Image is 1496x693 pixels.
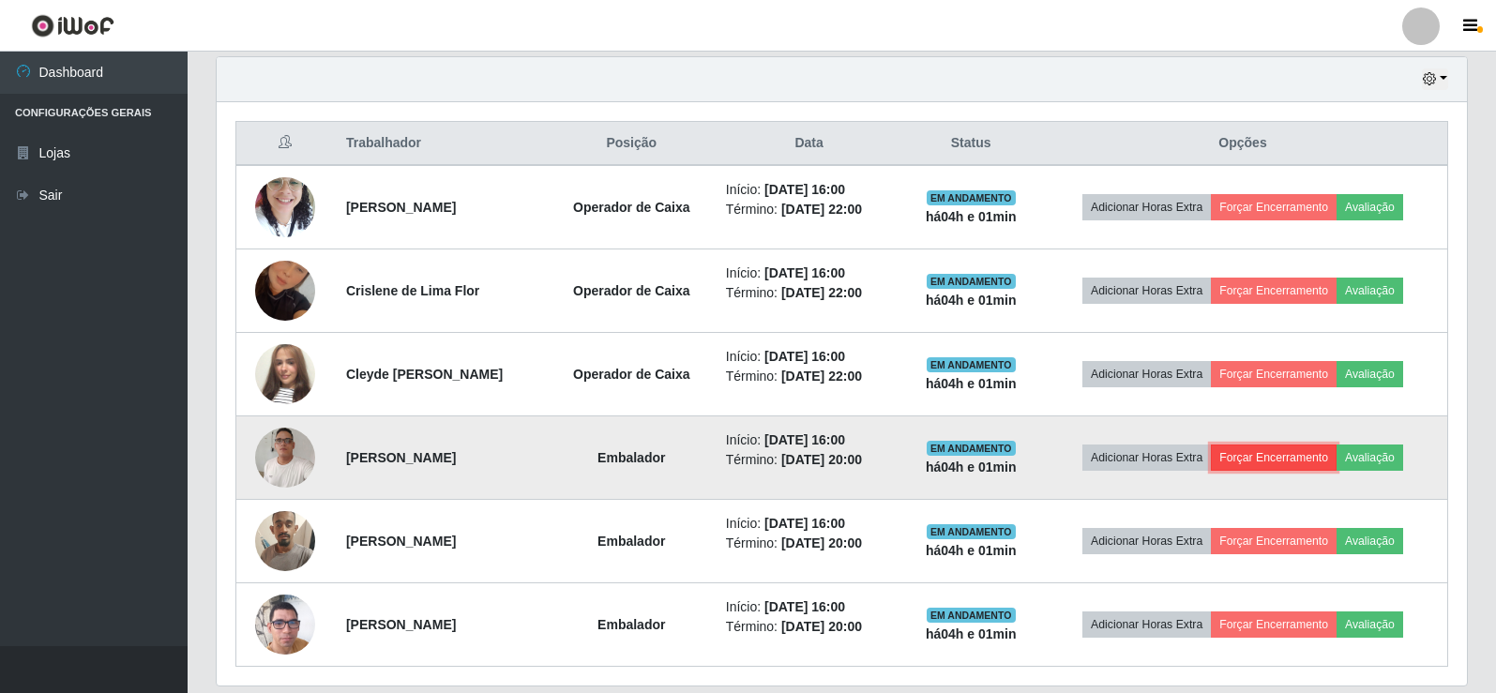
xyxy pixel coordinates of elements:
strong: há 04 h e 01 min [926,209,1017,224]
button: Adicionar Horas Extra [1082,528,1211,554]
strong: há 04 h e 01 min [926,293,1017,308]
time: [DATE] 20:00 [781,535,862,550]
button: Avaliação [1337,611,1403,638]
img: 1732748634290.jpeg [255,321,315,428]
strong: [PERSON_NAME] [346,450,456,465]
img: 1709307766746.jpeg [255,417,315,498]
span: EM ANDAMENTO [927,524,1016,539]
button: Adicionar Horas Extra [1082,611,1211,638]
span: EM ANDAMENTO [927,274,1016,289]
strong: há 04 h e 01 min [926,543,1017,558]
strong: Embalador [597,617,665,632]
button: Adicionar Horas Extra [1082,444,1211,471]
time: [DATE] 20:00 [781,452,862,467]
img: 1737916815457.jpeg [255,571,315,678]
li: Início: [726,430,893,450]
button: Avaliação [1337,278,1403,304]
span: EM ANDAMENTO [927,190,1016,205]
button: Avaliação [1337,444,1403,471]
time: [DATE] 16:00 [764,349,845,364]
time: [DATE] 16:00 [764,432,845,447]
time: [DATE] 22:00 [781,202,862,217]
button: Forçar Encerramento [1211,444,1337,471]
button: Adicionar Horas Extra [1082,278,1211,304]
button: Adicionar Horas Extra [1082,194,1211,220]
time: [DATE] 22:00 [781,369,862,384]
li: Término: [726,617,893,637]
time: [DATE] 22:00 [781,285,862,300]
th: Posição [549,122,715,166]
th: Trabalhador [335,122,549,166]
strong: Operador de Caixa [573,200,690,215]
li: Término: [726,200,893,219]
button: Forçar Encerramento [1211,528,1337,554]
li: Término: [726,534,893,553]
button: Avaliação [1337,194,1403,220]
time: [DATE] 20:00 [781,619,862,634]
button: Forçar Encerramento [1211,611,1337,638]
button: Forçar Encerramento [1211,361,1337,387]
button: Adicionar Horas Extra [1082,361,1211,387]
span: EM ANDAMENTO [927,441,1016,456]
span: EM ANDAMENTO [927,608,1016,623]
button: Avaliação [1337,361,1403,387]
li: Início: [726,347,893,367]
li: Início: [726,597,893,617]
th: Data [715,122,904,166]
strong: Cleyde [PERSON_NAME] [346,367,503,382]
time: [DATE] 16:00 [764,516,845,531]
th: Status [903,122,1038,166]
time: [DATE] 16:00 [764,182,845,197]
time: [DATE] 16:00 [764,599,845,614]
li: Início: [726,514,893,534]
img: CoreUI Logo [31,14,114,38]
strong: [PERSON_NAME] [346,534,456,549]
li: Término: [726,367,893,386]
img: 1739952008601.jpeg [255,167,315,247]
img: 1710860479647.jpeg [255,237,315,344]
button: Forçar Encerramento [1211,194,1337,220]
img: 1739909424549.jpeg [255,501,315,580]
li: Início: [726,264,893,283]
time: [DATE] 16:00 [764,265,845,280]
th: Opções [1038,122,1448,166]
span: EM ANDAMENTO [927,357,1016,372]
strong: [PERSON_NAME] [346,617,456,632]
strong: [PERSON_NAME] [346,200,456,215]
strong: há 04 h e 01 min [926,459,1017,475]
button: Forçar Encerramento [1211,278,1337,304]
strong: Embalador [597,450,665,465]
button: Avaliação [1337,528,1403,554]
strong: Operador de Caixa [573,367,690,382]
li: Término: [726,283,893,303]
li: Início: [726,180,893,200]
strong: Embalador [597,534,665,549]
strong: Operador de Caixa [573,283,690,298]
strong: há 04 h e 01 min [926,626,1017,641]
strong: há 04 h e 01 min [926,376,1017,391]
strong: Crislene de Lima Flor [346,283,479,298]
li: Término: [726,450,893,470]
